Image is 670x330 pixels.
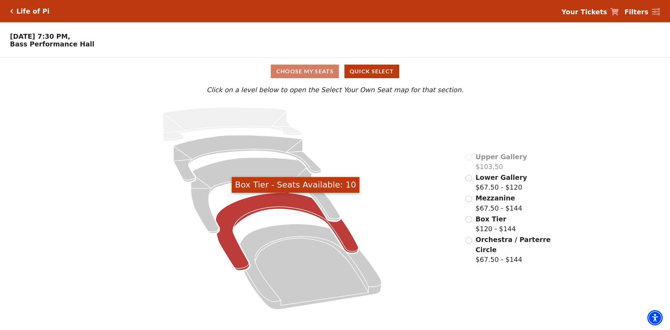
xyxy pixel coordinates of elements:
[466,237,472,244] input: Orchestra / Parterre Circle$67.50 - $144
[476,215,506,223] span: Box Tier
[624,8,648,16] strong: Filters
[476,235,552,265] label: $67.50 - $144
[240,224,382,309] path: Orchestra / Parterre Circle - Seats Available: 38
[163,108,303,141] path: Upper Gallery - Seats Available: 0
[561,8,607,16] strong: Your Tickets
[476,214,516,234] label: $120 - $144
[476,152,527,172] label: $103.50
[647,310,663,325] div: Accessibility Menu
[466,175,472,182] input: Lower Gallery$67.50 - $120
[89,85,581,95] p: Click on a level below to open the Select Your Own Seat map for that section.
[624,7,660,17] a: Filters
[16,7,50,15] h5: Life of Pi
[466,196,472,202] input: Mezzanine$67.50 - $144
[476,173,527,192] label: $67.50 - $120
[561,7,619,17] a: Your Tickets
[466,216,472,223] input: Box Tier$120 - $144
[476,193,522,213] label: $67.50 - $144
[344,65,399,78] button: Quick Select
[476,236,551,254] span: Orchestra / Parterre Circle
[232,177,359,193] div: Box Tier - Seats Available: 10
[476,194,515,202] span: Mezzanine
[10,9,13,14] a: Click here to go back to filters
[476,153,527,161] span: Upper Gallery
[173,135,321,182] path: Lower Gallery - Seats Available: 129
[476,174,527,181] span: Lower Gallery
